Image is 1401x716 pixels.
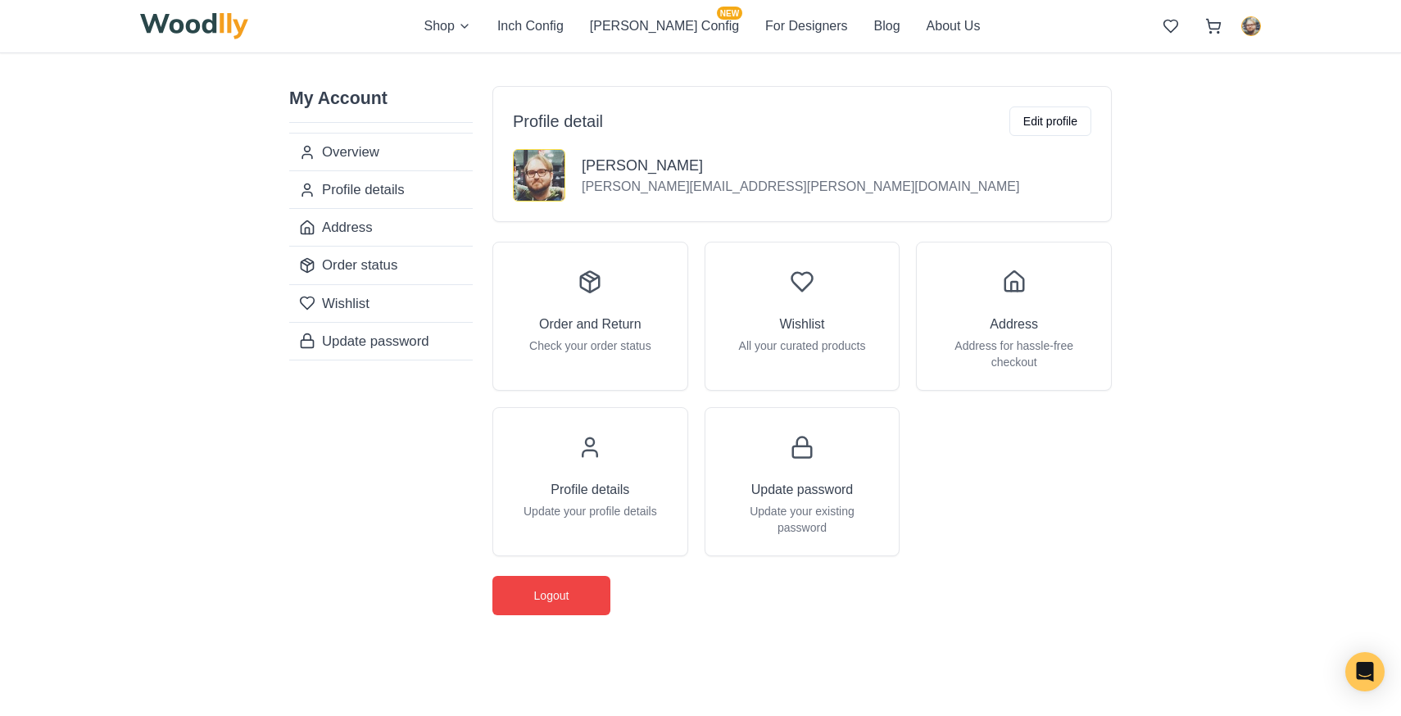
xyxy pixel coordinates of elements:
[751,480,854,500] h3: Update password
[874,16,900,36] button: Blog
[289,322,473,360] a: Update password
[990,315,1038,334] h3: Address
[725,503,880,536] p: Update your existing password
[529,338,651,354] p: Check your order status
[513,110,603,133] h2: Profile detail
[590,16,739,36] button: [PERSON_NAME] ConfigNEW
[140,13,248,39] img: Woodlly
[289,134,473,170] a: Overview
[514,150,564,201] img: Mikey Haverman
[1345,652,1385,691] div: Open Intercom Messenger
[424,16,471,36] button: Shop
[289,246,473,283] a: Order status
[289,208,473,246] a: Address
[765,16,847,36] button: For Designers
[492,576,610,615] button: Logout
[582,154,1019,177] h3: [PERSON_NAME]
[289,170,473,208] a: Profile details
[539,315,642,334] h3: Order and Return
[927,16,981,36] button: About Us
[739,338,866,354] p: All your curated products
[551,480,629,500] h3: Profile details
[779,315,824,334] h3: Wishlist
[289,284,473,322] a: Wishlist
[1241,16,1261,36] button: Mikey Haverman
[582,177,1019,197] p: [PERSON_NAME][EMAIL_ADDRESS][PERSON_NAME][DOMAIN_NAME]
[936,338,1091,370] p: Address for hassle-free checkout
[524,503,657,519] p: Update your profile details
[289,86,473,123] h2: My Account
[717,7,742,20] span: NEW
[1242,17,1260,35] img: Mikey Haverman
[1009,106,1091,136] button: Edit profile
[497,16,564,36] button: Inch Config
